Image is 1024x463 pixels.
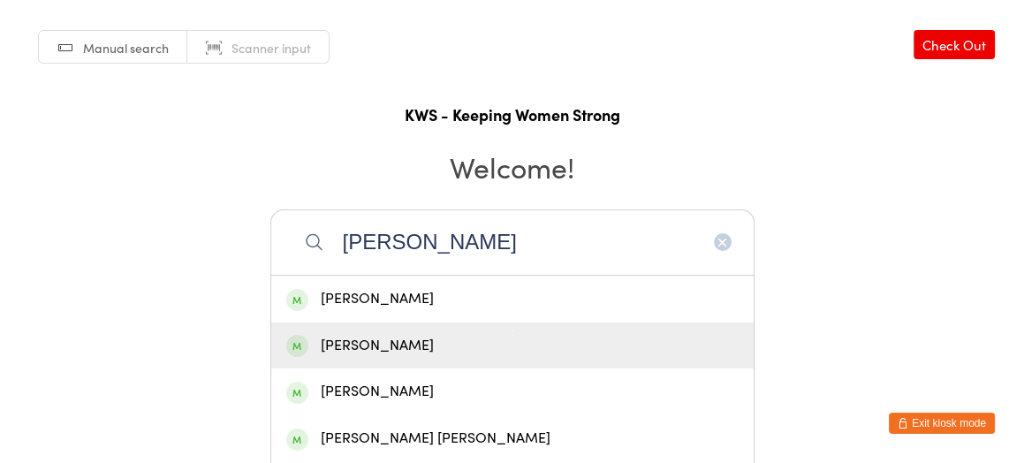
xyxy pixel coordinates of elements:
[286,427,739,451] div: [PERSON_NAME] [PERSON_NAME]
[889,413,995,434] button: Exit kiosk mode
[914,30,995,59] a: Check Out
[286,334,739,358] div: [PERSON_NAME]
[231,39,311,57] span: Scanner input
[286,287,739,311] div: [PERSON_NAME]
[270,209,755,275] input: Search
[18,103,1006,125] h1: KWS - Keeping Women Strong
[83,39,169,57] span: Manual search
[286,380,739,404] div: [PERSON_NAME]
[18,147,1006,186] h2: Welcome!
